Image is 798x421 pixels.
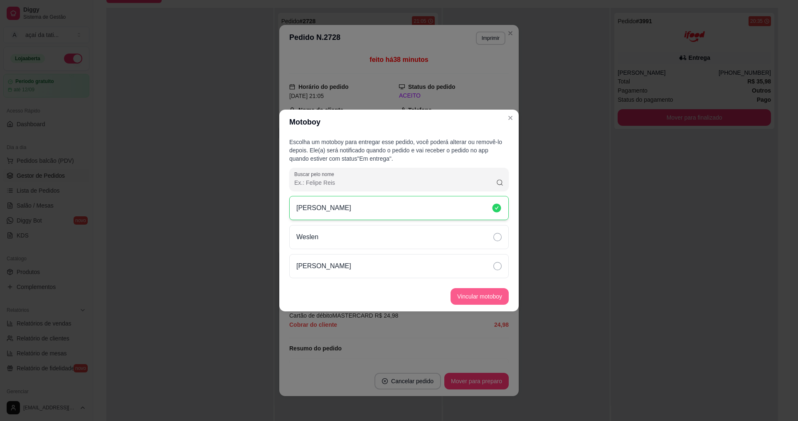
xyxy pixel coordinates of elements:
[289,138,509,163] p: Escolha um motoboy para entregar esse pedido, você poderá alterar ou removê-lo depois. Ele(a) ser...
[296,261,351,271] p: [PERSON_NAME]
[294,179,496,187] input: Buscar pelo nome
[279,110,519,135] header: Motoboy
[451,288,509,305] button: Vincular motoboy
[296,232,318,242] p: Weslen
[294,171,337,178] label: Buscar pelo nome
[504,111,517,125] button: Close
[296,203,351,213] p: [PERSON_NAME]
